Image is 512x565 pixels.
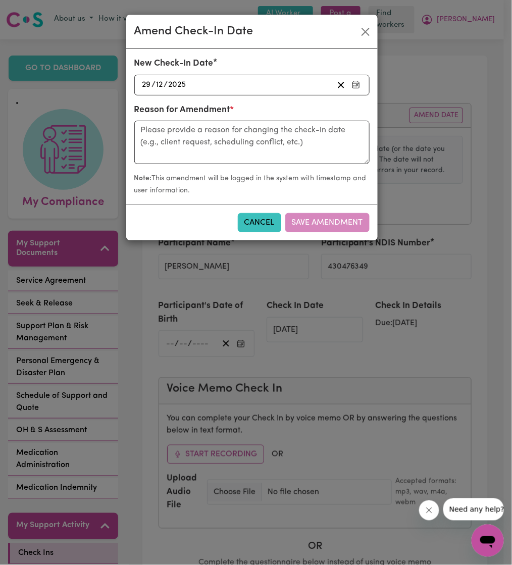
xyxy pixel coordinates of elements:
[6,7,61,15] span: Need any help?
[134,175,152,182] strong: Note:
[134,104,234,117] label: Reason for Amendment
[164,80,168,89] span: /
[357,24,374,40] button: Close
[419,500,439,521] iframe: Close message
[152,80,156,89] span: /
[134,57,214,70] label: New Check-In Date
[238,213,281,232] button: Cancel
[443,498,504,521] iframe: Message from company
[134,23,253,40] div: Amend Check-In Date
[142,78,152,92] input: --
[156,78,164,92] input: --
[134,175,367,194] small: This amendment will be logged in the system with timestamp and user information.
[168,78,187,92] input: ----
[472,525,504,557] iframe: Button to launch messaging window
